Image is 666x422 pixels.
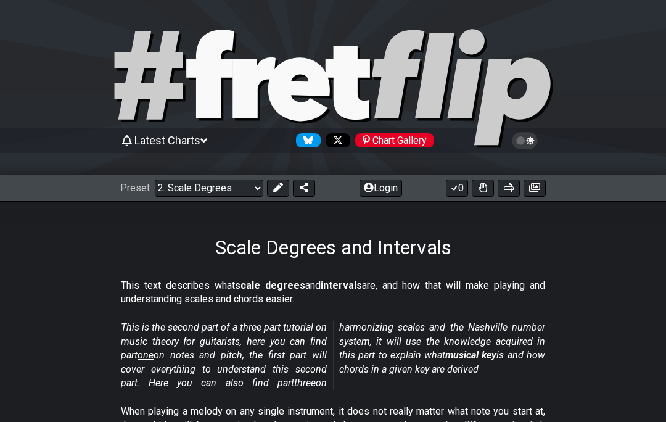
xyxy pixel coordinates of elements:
button: Toggle Dexterity for all fretkits [472,180,494,197]
a: #fretflip at Pinterest [350,133,434,147]
em: This is the second part of a three part tutorial on music theory for guitarists, here you can fin... [121,321,545,389]
span: one [138,349,154,361]
p: This text describes what and are, and how that will make playing and understanding scales and cho... [121,279,545,307]
span: three [294,377,316,389]
span: Preset [120,182,150,194]
strong: intervals [321,279,362,291]
button: Create image [524,180,546,197]
strong: scale degrees [235,279,305,291]
a: Follow #fretflip at X [321,133,350,147]
h1: Scale Degrees and Intervals [215,236,451,259]
select: Preset [155,180,263,197]
span: Toggle light / dark theme [518,135,532,146]
button: Edit Preset [267,180,289,197]
div: Chart Gallery [355,133,434,147]
strong: musical key [445,349,496,361]
button: 0 [446,180,468,197]
button: Print [498,180,520,197]
button: Share Preset [293,180,315,197]
button: Login [360,180,402,197]
span: Latest Charts [134,134,200,147]
a: Follow #fretflip at Bluesky [291,133,321,147]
